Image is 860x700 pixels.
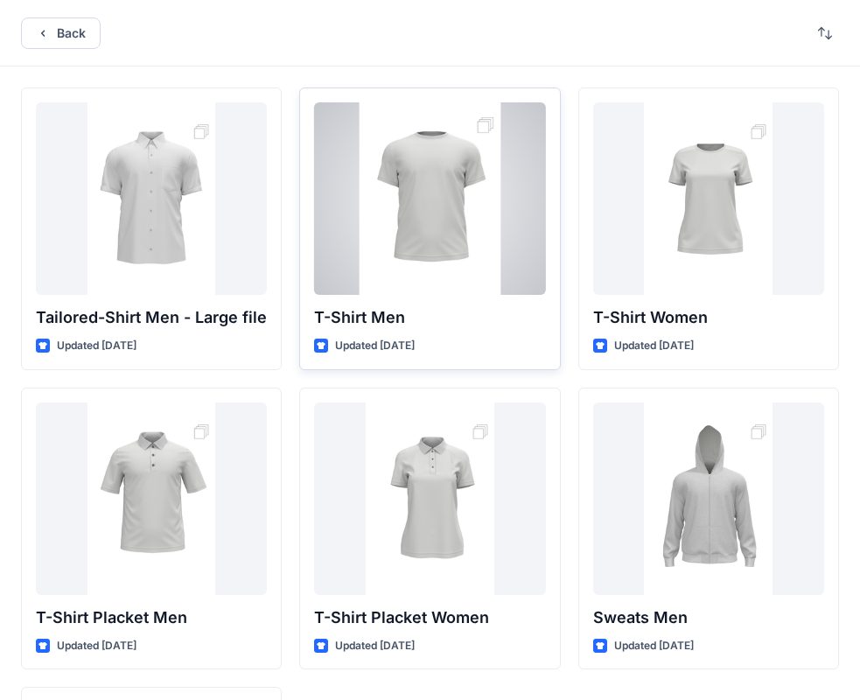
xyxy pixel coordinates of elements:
[36,402,267,595] a: T-Shirt Placket Men
[593,102,824,295] a: T-Shirt Women
[36,305,267,330] p: Tailored-Shirt Men - Large file
[36,605,267,630] p: T-Shirt Placket Men
[314,605,545,630] p: T-Shirt Placket Women
[335,637,415,655] p: Updated [DATE]
[314,402,545,595] a: T-Shirt Placket Women
[57,337,136,355] p: Updated [DATE]
[314,102,545,295] a: T-Shirt Men
[21,17,101,49] button: Back
[314,305,545,330] p: T-Shirt Men
[57,637,136,655] p: Updated [DATE]
[593,605,824,630] p: Sweats Men
[36,102,267,295] a: Tailored-Shirt Men - Large file
[593,305,824,330] p: T-Shirt Women
[593,402,824,595] a: Sweats Men
[614,637,694,655] p: Updated [DATE]
[335,337,415,355] p: Updated [DATE]
[614,337,694,355] p: Updated [DATE]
